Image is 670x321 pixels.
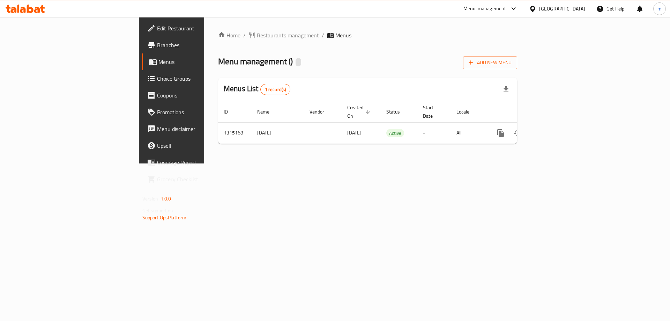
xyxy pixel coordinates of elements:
[142,194,159,203] span: Version:
[347,103,372,120] span: Created On
[157,175,245,183] span: Grocery Checklist
[539,5,585,13] div: [GEOGRAPHIC_DATA]
[423,103,442,120] span: Start Date
[310,108,333,116] span: Vendor
[386,129,404,137] span: Active
[142,70,251,87] a: Choice Groups
[451,122,487,144] td: All
[261,86,290,93] span: 1 record(s)
[509,125,526,141] button: Change Status
[248,31,319,39] a: Restaurants management
[224,83,290,95] h2: Menus List
[347,128,362,137] span: [DATE]
[260,84,291,95] div: Total records count
[161,194,171,203] span: 1.0.0
[463,56,517,69] button: Add New Menu
[157,125,245,133] span: Menu disclaimer
[157,24,245,32] span: Edit Restaurant
[335,31,351,39] span: Menus
[142,206,174,215] span: Get support on:
[142,20,251,37] a: Edit Restaurant
[487,101,565,123] th: Actions
[142,121,251,137] a: Menu disclaimer
[142,104,251,121] a: Promotions
[218,53,293,69] span: Menu management ( )
[257,108,278,116] span: Name
[142,213,187,222] a: Support.OpsPlatform
[498,81,514,98] div: Export file
[218,31,517,39] nav: breadcrumb
[142,154,251,171] a: Coverage Report
[142,171,251,188] a: Grocery Checklist
[142,53,251,70] a: Menus
[142,37,251,53] a: Branches
[218,101,565,144] table: enhanced table
[657,5,662,13] span: m
[322,31,324,39] li: /
[157,91,245,100] span: Coupons
[417,122,451,144] td: -
[158,58,245,66] span: Menus
[224,108,237,116] span: ID
[157,158,245,167] span: Coverage Report
[257,31,319,39] span: Restaurants management
[157,108,245,116] span: Promotions
[492,125,509,141] button: more
[456,108,478,116] span: Locale
[157,74,245,83] span: Choice Groups
[142,137,251,154] a: Upsell
[157,41,245,49] span: Branches
[252,122,304,144] td: [DATE]
[157,141,245,150] span: Upsell
[386,108,409,116] span: Status
[463,5,506,13] div: Menu-management
[469,58,512,67] span: Add New Menu
[142,87,251,104] a: Coupons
